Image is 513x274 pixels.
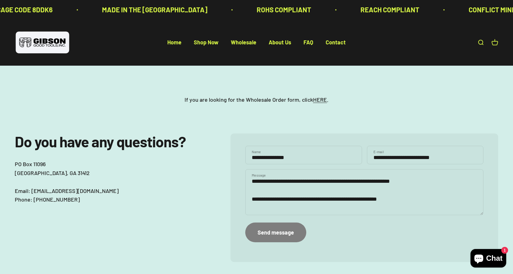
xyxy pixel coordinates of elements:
[185,95,328,104] p: If you are looking for the Wholesale Order form, click .
[100,4,206,15] p: MADE IN THE [GEOGRAPHIC_DATA]
[167,39,181,46] a: Home
[303,39,313,46] a: FAQ
[194,39,218,46] a: Shop Now
[359,4,417,15] p: REACH COMPLIANT
[255,4,309,15] p: ROHS COMPLIANT
[326,39,346,46] a: Contact
[313,96,327,103] a: HERE
[15,160,206,204] p: PO Box 11096 [GEOGRAPHIC_DATA], GA 31412 Email: [EMAIL_ADDRESS][DOMAIN_NAME] Phone: [PHONE_NUMBER]
[469,249,508,269] inbox-online-store-chat: Shopify online store chat
[269,39,291,46] a: About Us
[15,133,206,150] h2: Do you have any questions?
[258,228,294,237] div: Send message
[245,223,306,242] button: Send message
[231,39,256,46] a: Wholesale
